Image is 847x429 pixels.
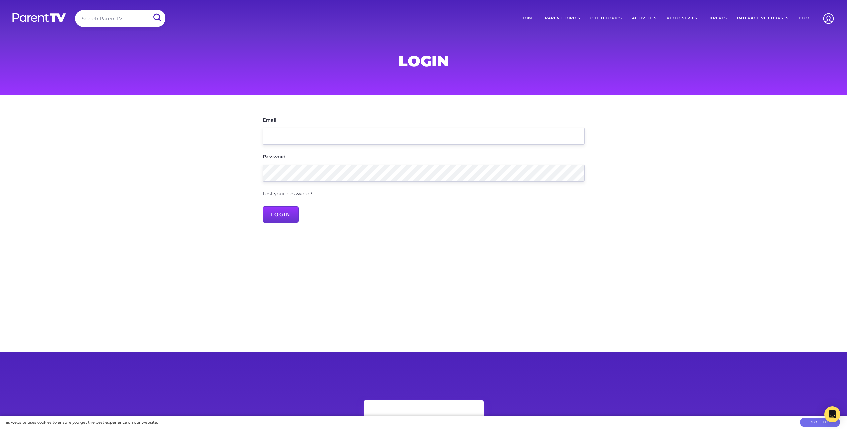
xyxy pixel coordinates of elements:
a: Home [516,10,540,27]
img: parenttv-logo-white.4c85aaf.svg [12,13,67,22]
label: Email [263,118,276,122]
h1: Login [263,54,585,68]
input: Submit [148,10,165,25]
button: Got it! [800,418,840,427]
a: Video Series [662,10,702,27]
a: Child Topics [585,10,627,27]
img: Account [820,10,837,27]
a: Activities [627,10,662,27]
label: Password [263,154,286,159]
a: Experts [702,10,732,27]
a: Interactive Courses [732,10,794,27]
a: Blog [794,10,816,27]
div: Open Intercom Messenger [824,406,840,422]
div: This website uses cookies to ensure you get the best experience on our website. [2,419,158,426]
a: Parent Topics [540,10,585,27]
input: Login [263,206,299,223]
input: Search ParentTV [75,10,165,27]
a: Lost your password? [263,191,312,197]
